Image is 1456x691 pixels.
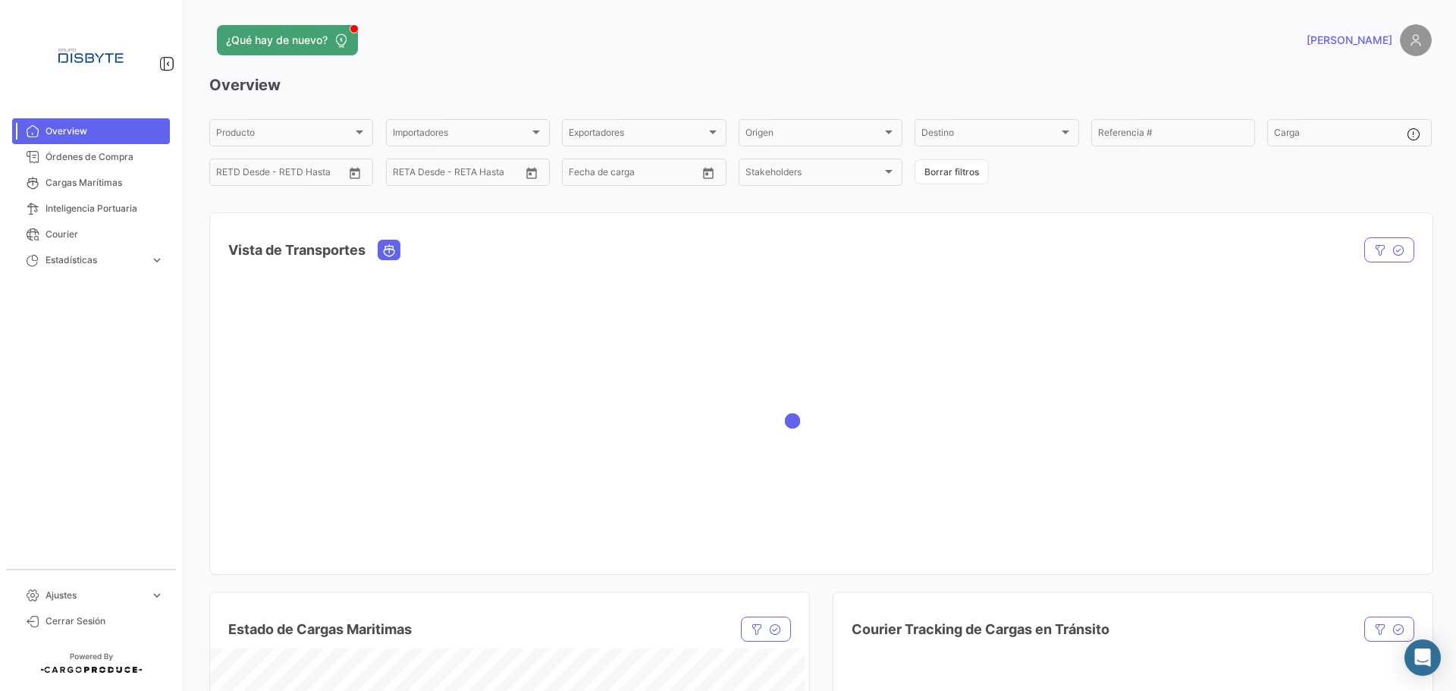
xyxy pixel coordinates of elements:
a: Órdenes de Compra [12,144,170,170]
input: Hasta [254,169,315,180]
h4: Estado de Cargas Maritimas [228,619,412,640]
button: ¿Qué hay de nuevo? [217,25,358,55]
span: Estadísticas [45,253,144,267]
span: Importadores [393,130,529,140]
span: Overview [45,124,164,138]
span: Órdenes de Compra [45,150,164,164]
span: [PERSON_NAME] [1307,33,1392,48]
h3: Overview [209,74,1432,96]
span: Ajustes [45,589,144,602]
button: Open calendar [344,162,366,184]
span: Exportadores [569,130,705,140]
span: expand_more [150,253,164,267]
span: Stakeholders [745,169,882,180]
input: Hasta [607,169,667,180]
input: Desde [393,169,420,180]
span: Destino [921,130,1058,140]
span: Courier [45,228,164,241]
span: Inteligencia Portuaria [45,202,164,215]
a: Overview [12,118,170,144]
img: placeholder-user.png [1400,24,1432,56]
span: Producto [216,130,353,140]
a: Inteligencia Portuaria [12,196,170,221]
button: Open calendar [697,162,720,184]
input: Desde [569,169,596,180]
a: Courier [12,221,170,247]
img: Logo+disbyte.jpeg [53,18,129,94]
h4: Courier Tracking de Cargas en Tránsito [852,619,1109,640]
h4: Vista de Transportes [228,240,366,261]
span: ¿Qué hay de nuevo? [226,33,328,48]
button: Ocean [378,240,400,259]
span: Cargas Marítimas [45,176,164,190]
span: expand_more [150,589,164,602]
input: Desde [216,169,243,180]
div: Abrir Intercom Messenger [1404,639,1441,676]
input: Hasta [431,169,491,180]
span: Origen [745,130,882,140]
button: Borrar filtros [915,159,989,184]
button: Open calendar [520,162,543,184]
a: Cargas Marítimas [12,170,170,196]
span: Cerrar Sesión [45,614,164,628]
